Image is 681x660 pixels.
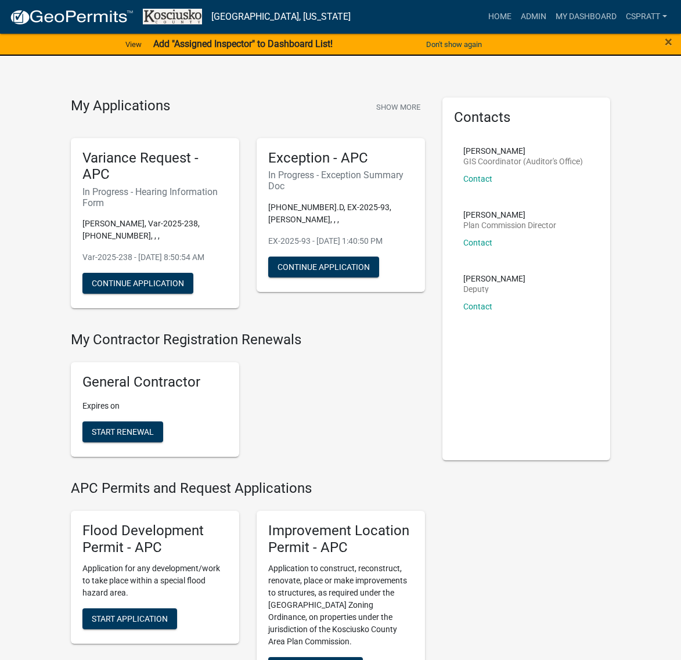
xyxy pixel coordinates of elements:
a: cspratt [621,6,672,28]
h6: In Progress - Hearing Information Form [82,186,228,208]
p: [PHONE_NUMBER].D, EX-2025-93, [PERSON_NAME], , , [268,201,413,226]
h4: My Applications [71,98,170,115]
p: [PERSON_NAME] [463,275,525,283]
p: Plan Commission Director [463,221,556,229]
span: Start Renewal [92,427,154,437]
h4: APC Permits and Request Applications [71,480,425,497]
p: [PERSON_NAME] [463,211,556,219]
p: Deputy [463,285,525,293]
h5: General Contractor [82,374,228,391]
img: Kosciusko County, Indiana [143,9,202,24]
h5: Flood Development Permit - APC [82,522,228,556]
a: View [121,35,146,54]
span: × [665,34,672,50]
p: [PERSON_NAME] [463,147,583,155]
h6: In Progress - Exception Summary Doc [268,169,413,192]
button: Continue Application [82,273,193,294]
span: Start Application [92,614,168,623]
p: GIS Coordinator (Auditor's Office) [463,157,583,165]
p: Expires on [82,400,228,412]
h5: Improvement Location Permit - APC [268,522,413,556]
button: Start Application [82,608,177,629]
h5: Exception - APC [268,150,413,167]
h4: My Contractor Registration Renewals [71,331,425,348]
a: Contact [463,302,492,311]
a: [GEOGRAPHIC_DATA], [US_STATE] [211,7,351,27]
p: Application to construct, reconstruct, renovate, place or make improvements to structures, as req... [268,562,413,648]
h5: Variance Request - APC [82,150,228,183]
a: Admin [516,6,551,28]
button: Start Renewal [82,421,163,442]
button: Close [665,35,672,49]
p: EX-2025-93 - [DATE] 1:40:50 PM [268,235,413,247]
a: My Dashboard [551,6,621,28]
p: [PERSON_NAME], Var-2025-238, [PHONE_NUMBER], , , [82,218,228,242]
strong: Add "Assigned Inspector" to Dashboard List! [153,38,333,49]
button: Show More [372,98,425,117]
a: Contact [463,238,492,247]
button: Don't show again [421,35,487,54]
h5: Contacts [454,109,599,126]
wm-registration-list-section: My Contractor Registration Renewals [71,331,425,466]
a: Home [484,6,516,28]
button: Continue Application [268,257,379,277]
p: Application for any development/work to take place within a special flood hazard area. [82,562,228,599]
p: Var-2025-238 - [DATE] 8:50:54 AM [82,251,228,264]
a: Contact [463,174,492,183]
